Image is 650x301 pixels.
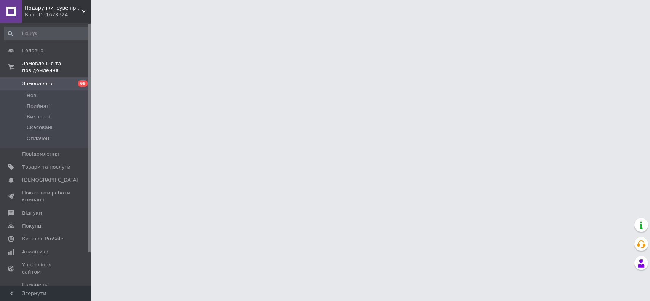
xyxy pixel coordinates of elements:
span: Управління сайтом [22,261,70,275]
span: Показники роботи компанії [22,190,70,203]
span: Подарунки, сувеніри, предмети інтер'єру "Елефант" [25,5,82,11]
div: Ваш ID: 1678324 [25,11,91,18]
span: Покупці [22,223,43,229]
span: [DEMOGRAPHIC_DATA] [22,177,78,183]
span: Товари та послуги [22,164,70,170]
span: Прийняті [27,103,50,110]
span: Гаманець компанії [22,282,70,295]
span: Каталог ProSale [22,236,63,242]
span: Аналітика [22,248,48,255]
span: Повідомлення [22,151,59,158]
span: 69 [78,80,88,87]
span: Скасовані [27,124,53,131]
input: Пошук [4,27,90,40]
span: Нові [27,92,38,99]
span: Замовлення та повідомлення [22,60,91,74]
span: Відгуки [22,210,42,217]
span: Замовлення [22,80,54,87]
span: Виконані [27,113,50,120]
span: Оплачені [27,135,51,142]
span: Головна [22,47,43,54]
